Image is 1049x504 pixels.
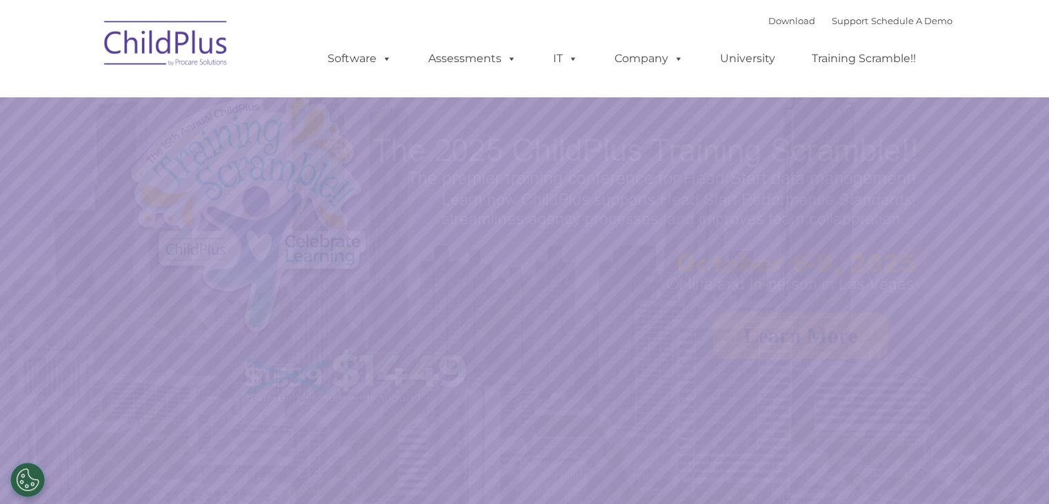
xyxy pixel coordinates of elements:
[414,45,530,72] a: Assessments
[768,15,815,26] a: Download
[871,15,952,26] a: Schedule A Demo
[601,45,697,72] a: Company
[97,11,235,80] img: ChildPlus by Procare Solutions
[798,45,930,72] a: Training Scramble!!
[713,313,888,359] a: Learn More
[314,45,406,72] a: Software
[768,15,952,26] font: |
[539,45,592,72] a: IT
[832,15,868,26] a: Support
[10,463,45,497] button: Cookies Settings
[706,45,789,72] a: University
